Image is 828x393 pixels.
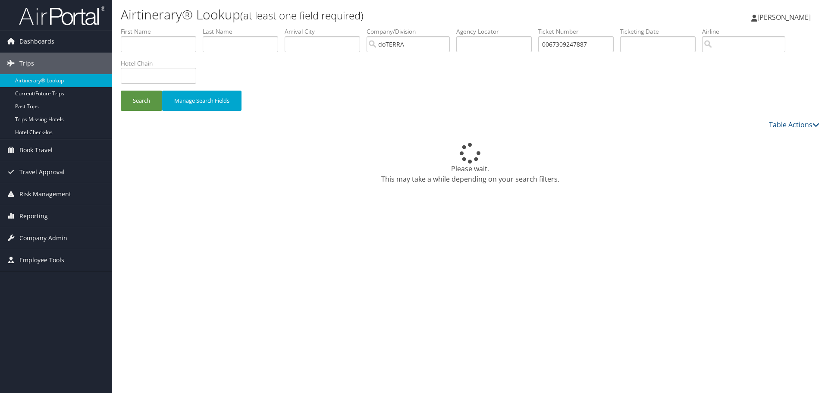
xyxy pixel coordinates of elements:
[19,183,71,205] span: Risk Management
[203,27,285,36] label: Last Name
[538,27,620,36] label: Ticket Number
[456,27,538,36] label: Agency Locator
[19,249,64,271] span: Employee Tools
[121,143,819,184] div: Please wait. This may take a while depending on your search filters.
[19,53,34,74] span: Trips
[162,91,241,111] button: Manage Search Fields
[121,6,586,24] h1: Airtinerary® Lookup
[702,27,792,36] label: Airline
[19,31,54,52] span: Dashboards
[19,6,105,26] img: airportal-logo.png
[769,120,819,129] a: Table Actions
[19,227,67,249] span: Company Admin
[367,27,456,36] label: Company/Division
[121,59,203,68] label: Hotel Chain
[19,161,65,183] span: Travel Approval
[757,13,811,22] span: [PERSON_NAME]
[121,91,162,111] button: Search
[751,4,819,30] a: [PERSON_NAME]
[240,8,364,22] small: (at least one field required)
[19,139,53,161] span: Book Travel
[121,27,203,36] label: First Name
[620,27,702,36] label: Ticketing Date
[19,205,48,227] span: Reporting
[285,27,367,36] label: Arrival City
